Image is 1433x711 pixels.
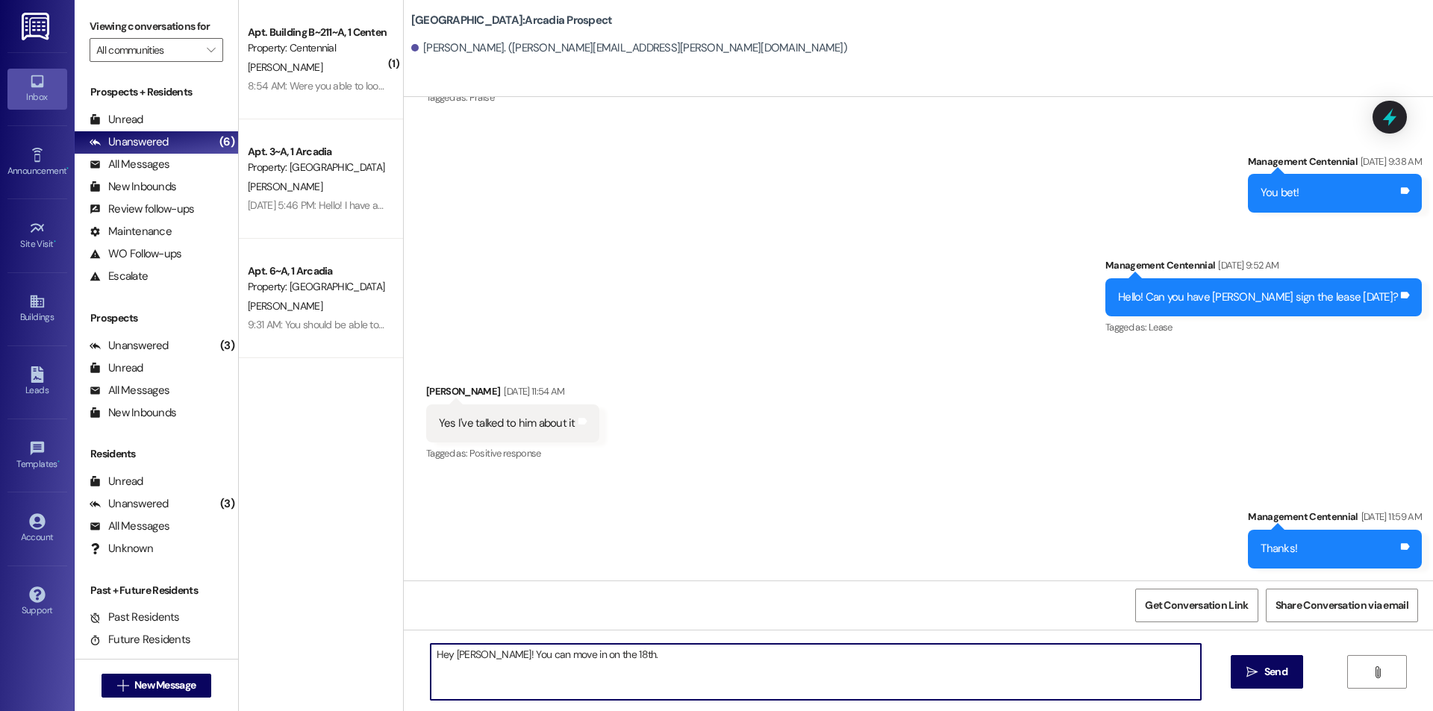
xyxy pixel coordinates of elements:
[411,40,847,56] div: [PERSON_NAME]. ([PERSON_NAME][EMAIL_ADDRESS][PERSON_NAME][DOMAIN_NAME])
[90,632,190,648] div: Future Residents
[439,416,575,431] div: Yes I've talked to him about it
[1248,509,1422,530] div: Management Centennial
[7,509,67,549] a: Account
[90,269,148,284] div: Escalate
[7,69,67,109] a: Inbox
[248,263,386,279] div: Apt. 6~A, 1 Arcadia
[248,279,386,295] div: Property: [GEOGRAPHIC_DATA]
[248,60,322,74] span: [PERSON_NAME]
[134,677,196,693] span: New Message
[90,496,169,512] div: Unanswered
[117,680,128,692] i: 
[1105,316,1422,338] div: Tagged as:
[90,246,181,262] div: WO Follow-ups
[1149,321,1173,333] span: Lease
[248,318,837,331] div: 9:31 AM: You should be able to come in any day after the 25th during office hours to pick up your...
[75,446,238,462] div: Residents
[248,198,1241,212] div: [DATE] 5:46 PM: Hello! I have a question, If I'm moving from a shared room lease to to a single r...
[90,541,153,557] div: Unknown
[1266,589,1418,622] button: Share Conversation via email
[90,201,194,217] div: Review follow-ups
[90,405,176,421] div: New Inbounds
[426,442,599,464] div: Tagged as:
[90,474,143,489] div: Unread
[426,383,599,404] div: [PERSON_NAME]
[7,436,67,476] a: Templates •
[66,163,69,174] span: •
[75,84,238,100] div: Prospects + Residents
[248,144,386,160] div: Apt. 3~A, 1 Arcadia
[7,362,67,402] a: Leads
[426,87,563,108] div: Tagged as:
[7,216,67,256] a: Site Visit •
[1105,257,1422,278] div: Management Centennial
[248,40,386,56] div: Property: Centennial
[207,44,215,56] i: 
[248,25,386,40] div: Apt. Building B~211~A, 1 Centennial
[75,583,238,598] div: Past + Future Residents
[22,13,52,40] img: ResiDesk Logo
[1261,541,1297,557] div: Thanks!
[1276,598,1408,613] span: Share Conversation via email
[90,360,143,376] div: Unread
[102,674,212,698] button: New Message
[1118,289,1398,305] div: Hello! Can you have [PERSON_NAME] sign the lease [DATE]?
[90,15,223,38] label: Viewing conversations for
[1231,655,1303,689] button: Send
[216,492,238,516] div: (3)
[7,582,67,622] a: Support
[431,644,1201,700] textarea: Hey [PERSON_NAME]! You can move in on the 18th.
[248,79,423,93] div: 8:54 AM: Were you able to look into this?
[57,457,60,467] span: •
[54,237,56,247] span: •
[1248,154,1422,175] div: Management Centennial
[411,13,613,28] b: [GEOGRAPHIC_DATA]: Arcadia Prospect
[1372,666,1383,678] i: 
[1264,664,1287,680] span: Send
[7,289,67,329] a: Buildings
[1145,598,1248,613] span: Get Conversation Link
[248,299,322,313] span: [PERSON_NAME]
[90,610,180,625] div: Past Residents
[90,112,143,128] div: Unread
[90,179,176,195] div: New Inbounds
[469,447,541,460] span: Positive response
[90,519,169,534] div: All Messages
[216,334,238,357] div: (3)
[1135,589,1258,622] button: Get Conversation Link
[248,160,386,175] div: Property: [GEOGRAPHIC_DATA]
[90,383,169,398] div: All Messages
[500,383,564,399] div: [DATE] 11:54 AM
[90,134,169,150] div: Unanswered
[469,91,494,104] span: Praise
[1358,509,1422,524] div: [DATE] 11:59 AM
[75,310,238,326] div: Prospects
[90,157,169,172] div: All Messages
[96,38,199,62] input: All communities
[1214,257,1279,273] div: [DATE] 9:52 AM
[216,131,238,154] div: (6)
[1261,185,1299,201] div: You bet!
[1246,666,1258,678] i: 
[1357,154,1422,169] div: [DATE] 9:38 AM
[90,224,172,239] div: Maintenance
[248,180,322,193] span: [PERSON_NAME]
[90,338,169,354] div: Unanswered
